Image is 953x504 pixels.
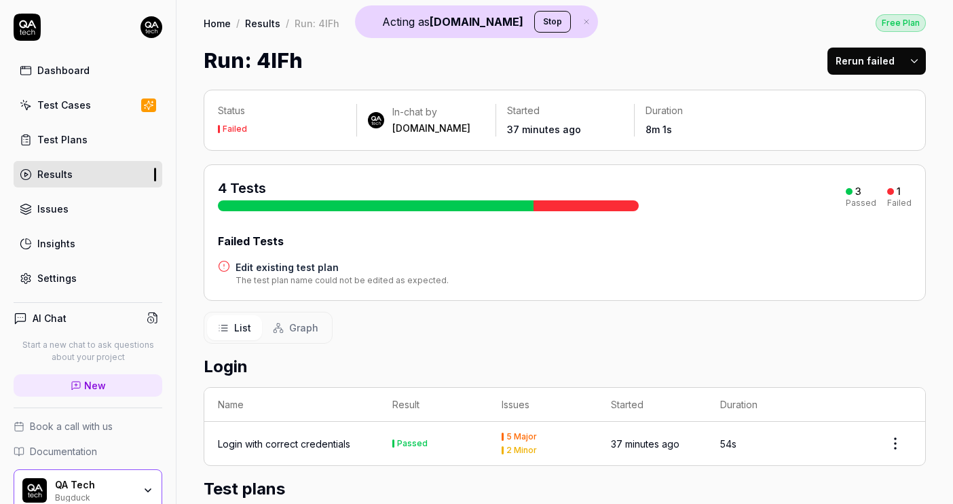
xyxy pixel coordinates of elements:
a: Free Plan [876,14,926,32]
div: 2 Minor [506,446,537,454]
div: In-chat by [392,105,470,119]
img: QA Tech Logo [22,478,47,503]
div: Test Plans [37,132,88,147]
h4: AI Chat [33,311,67,325]
a: Test Plans [14,126,162,153]
a: Home [204,16,231,30]
div: [DOMAIN_NAME] [392,122,470,135]
time: 37 minutes ago [507,124,581,135]
div: Failed [223,125,247,133]
div: The test plan name could not be edited as expected. [236,274,449,287]
span: 4 Tests [218,180,266,196]
th: Name [204,388,379,422]
div: Test Cases [37,98,91,112]
a: Book a call with us [14,419,162,433]
button: Stop [534,11,571,33]
div: 1 [897,185,901,198]
a: Insights [14,230,162,257]
p: Start a new chat to ask questions about your project [14,339,162,363]
div: Dashboard [37,63,90,77]
div: Passed [846,199,876,207]
div: Insights [37,236,75,251]
a: Dashboard [14,57,162,84]
img: 7ccf6c19-61ad-4a6c-8811-018b02a1b829.jpg [368,112,384,128]
img: 7ccf6c19-61ad-4a6c-8811-018b02a1b829.jpg [141,16,162,38]
div: Results [37,167,73,181]
button: Rerun failed [827,48,903,75]
div: Bugduck [55,491,134,502]
th: Duration [707,388,816,422]
button: List [207,315,262,340]
div: / [286,16,289,30]
a: Issues [14,196,162,222]
time: 37 minutes ago [611,438,679,450]
span: Book a call with us [30,419,113,433]
span: New [84,378,106,393]
div: Settings [37,271,77,285]
div: Run: 4lFh [295,16,339,30]
span: List [234,321,251,335]
button: Graph [262,315,329,340]
a: Settings [14,265,162,291]
th: Started [597,388,707,422]
a: Test Cases [14,92,162,118]
time: 8m 1s [646,124,672,135]
div: 3 [855,185,861,198]
div: Issues [37,202,69,216]
a: Results [14,161,162,187]
a: Documentation [14,444,162,458]
a: New [14,374,162,397]
th: Issues [488,388,597,422]
p: Started [507,104,623,118]
a: Edit existing test plan [236,260,449,274]
a: Login with correct credentials [218,437,350,451]
span: Graph [289,321,318,335]
span: Documentation [30,444,97,458]
h1: Run: 4lFh [204,46,303,76]
h2: Test plans [204,477,926,501]
div: Failed [887,199,912,207]
a: Results [245,16,280,30]
p: Duration [646,104,762,118]
time: 54s [720,438,736,450]
div: Failed Tests [218,233,912,249]
th: Result [379,388,488,422]
h2: Login [204,355,926,379]
div: QA Tech [55,479,134,491]
p: Status [218,104,345,118]
div: 5 Major [506,433,537,441]
div: Passed [397,439,428,448]
div: / [236,16,240,30]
